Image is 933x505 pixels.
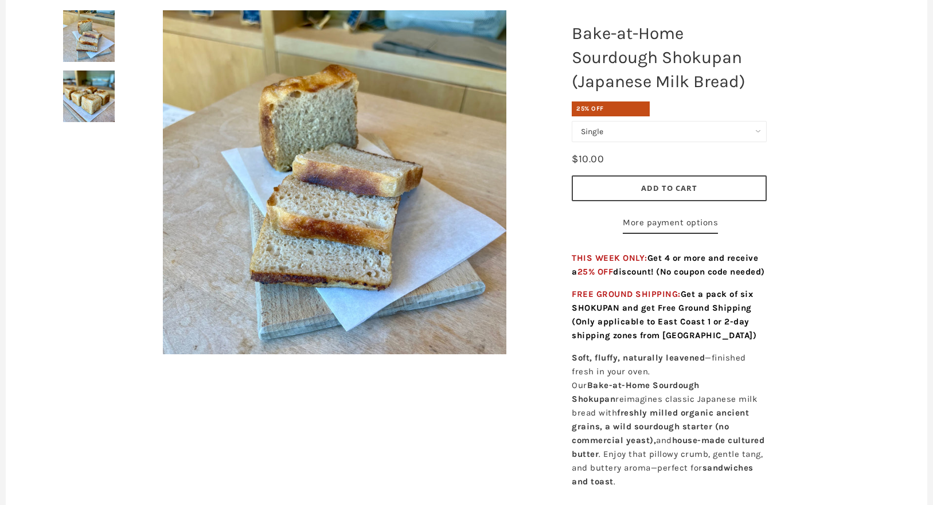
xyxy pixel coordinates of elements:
img: Bake-at-Home Sourdough Shokupan (Japanese Milk Bread) [63,71,115,122]
span: THIS WEEK ONLY: [572,253,765,277]
div: 25% OFF [572,101,650,116]
span: 25% OFF [577,267,614,277]
p: —finished fresh in your oven. Our reimagines classic Japanese milk bread with and . Enjoy that pi... [572,351,767,488]
a: Bake-at-Home Sourdough Shokupan (Japanese Milk Bread) [143,10,526,354]
span: Add to Cart [641,183,697,193]
strong: sandwiches and toast [572,463,754,487]
button: Add to Cart [572,175,767,201]
strong: Bake-at-Home Sourdough Shokupan [572,380,700,404]
a: More payment options [623,216,718,234]
strong: freshly milled organic ancient grains, a wild sourdough starter (no commercial yeast), [572,408,749,445]
strong: Soft, fluffy, naturally leavened [572,353,705,363]
div: $10.00 [572,151,604,167]
img: Bake-at-Home Sourdough Shokupan (Japanese Milk Bread) [63,10,115,62]
span: Get 4 or more and receive a discount! (No coupon code needed) [572,253,765,277]
span: FREE GROUND SHIPPING: [572,289,756,340]
img: Bake-at-Home Sourdough Shokupan (Japanese Milk Bread) [163,10,506,354]
h1: Bake-at-Home Sourdough Shokupan (Japanese Milk Bread) [563,15,775,99]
